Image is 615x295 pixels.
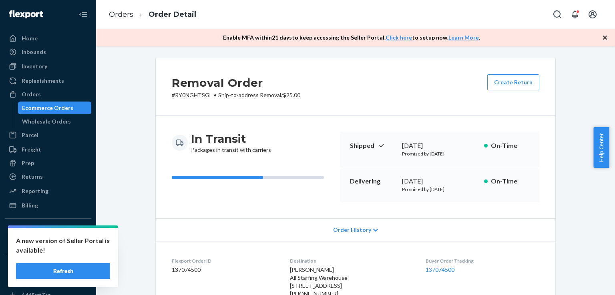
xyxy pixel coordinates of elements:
[172,74,300,91] h2: Removal Order
[402,150,478,157] p: Promised by [DATE]
[172,91,300,99] p: # RY0NGHTSGL / $25.00
[223,34,480,42] p: Enable MFA within 21 days to keep accessing the Seller Portal. to setup now. .
[22,187,48,195] div: Reporting
[22,48,46,56] div: Inbounds
[214,92,217,98] span: •
[5,261,91,273] button: Fast Tags
[290,266,348,289] span: [PERSON_NAME] All Staffing Warehouse [STREET_ADDRESS]
[5,199,91,212] a: Billing
[567,6,583,22] button: Open notifications
[22,90,41,98] div: Orders
[172,266,277,274] dd: 137074500
[22,118,71,126] div: Wholesale Orders
[5,241,91,251] a: Add Integration
[22,77,64,85] div: Replenishments
[491,177,530,186] p: On-Time
[16,263,110,279] button: Refresh
[191,132,271,146] h3: In Transit
[290,257,413,264] dt: Destination
[593,127,609,168] button: Help Center
[149,10,196,19] a: Order Detail
[22,159,34,167] div: Prep
[350,141,396,150] p: Shipped
[16,236,110,255] p: A new version of Seller Portal is available!
[102,3,203,26] ol: breadcrumbs
[5,74,91,87] a: Replenishments
[487,74,539,90] button: Create Return
[402,186,478,193] p: Promised by [DATE]
[350,177,396,186] p: Delivering
[18,102,92,114] a: Ecommerce Orders
[386,34,412,41] a: Click here
[22,146,41,153] div: Freight
[402,141,478,150] div: [DATE]
[109,10,133,19] a: Orders
[5,129,91,142] a: Parcel
[9,10,43,18] img: Flexport logo
[5,60,91,73] a: Inventory
[549,6,565,22] button: Open Search Box
[191,132,271,154] div: Packages in transit with carriers
[426,266,454,273] a: 137074500
[5,88,91,101] a: Orders
[172,257,277,264] dt: Flexport Order ID
[75,6,91,22] button: Close Navigation
[333,226,371,234] span: Order History
[5,185,91,197] a: Reporting
[5,46,91,58] a: Inbounds
[22,131,38,139] div: Parcel
[22,62,47,70] div: Inventory
[5,274,91,287] a: Walmart Fast Tags
[22,173,43,181] div: Returns
[22,34,38,42] div: Home
[491,141,530,150] p: On-Time
[585,6,601,22] button: Open account menu
[22,201,38,209] div: Billing
[426,257,539,264] dt: Buyer Order Tracking
[22,104,73,112] div: Ecommerce Orders
[402,177,478,186] div: [DATE]
[18,115,92,128] a: Wholesale Orders
[5,225,91,238] button: Integrations
[448,34,479,41] a: Learn More
[5,170,91,183] a: Returns
[5,143,91,156] a: Freight
[5,157,91,169] a: Prep
[5,32,91,45] a: Home
[218,92,281,98] span: Ship-to-address Removal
